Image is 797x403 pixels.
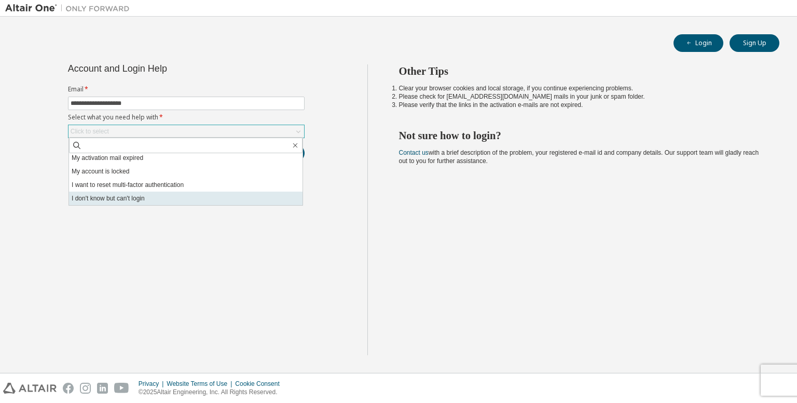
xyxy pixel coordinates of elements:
li: Please verify that the links in the activation e-mails are not expired. [399,101,761,109]
span: with a brief description of the problem, your registered e-mail id and company details. Our suppo... [399,149,759,165]
div: Account and Login Help [68,64,257,73]
li: Please check for [EMAIL_ADDRESS][DOMAIN_NAME] mails in your junk or spam folder. [399,92,761,101]
label: Email [68,85,305,93]
h2: Other Tips [399,64,761,78]
button: Login [674,34,723,52]
li: My activation mail expired [69,151,303,165]
img: facebook.svg [63,383,74,394]
li: Clear your browser cookies and local storage, if you continue experiencing problems. [399,84,761,92]
a: Contact us [399,149,429,156]
h2: Not sure how to login? [399,129,761,142]
div: Website Terms of Use [167,380,235,388]
div: Cookie Consent [235,380,285,388]
img: linkedin.svg [97,383,108,394]
img: Altair One [5,3,135,14]
img: instagram.svg [80,383,91,394]
p: © 2025 Altair Engineering, Inc. All Rights Reserved. [139,388,286,397]
div: Privacy [139,380,167,388]
img: altair_logo.svg [3,383,57,394]
label: Select what you need help with [68,113,305,122]
button: Sign Up [730,34,779,52]
img: youtube.svg [114,383,129,394]
div: Click to select [68,125,304,138]
div: Click to select [71,127,109,136]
